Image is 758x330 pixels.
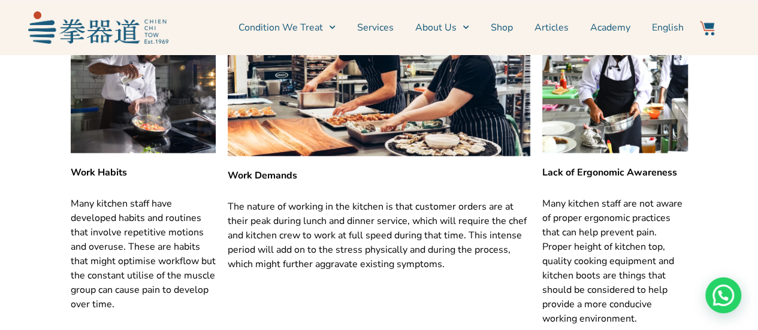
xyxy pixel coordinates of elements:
[542,196,688,326] p: Many kitchen staff are not aware of proper ergonomic practices that can help prevent pain. Proper...
[71,196,216,311] p: Many kitchen staff have developed habits and routines that involve repetitive motions and overuse...
[652,20,684,35] span: English
[652,13,684,43] a: English
[71,166,127,179] strong: Work Habits
[491,13,513,43] a: Shop
[534,13,569,43] a: Articles
[238,13,336,43] a: Condition We Treat
[228,199,530,271] p: The nature of working in the kitchen is that customer orders are at their peak during lunch and d...
[700,21,714,35] img: Website Icon-03
[174,13,684,43] nav: Menu
[228,169,297,182] strong: Work Demands
[590,13,630,43] a: Academy
[542,166,677,179] strong: Lack of Ergonomic Awareness
[357,13,394,43] a: Services
[415,13,469,43] a: About Us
